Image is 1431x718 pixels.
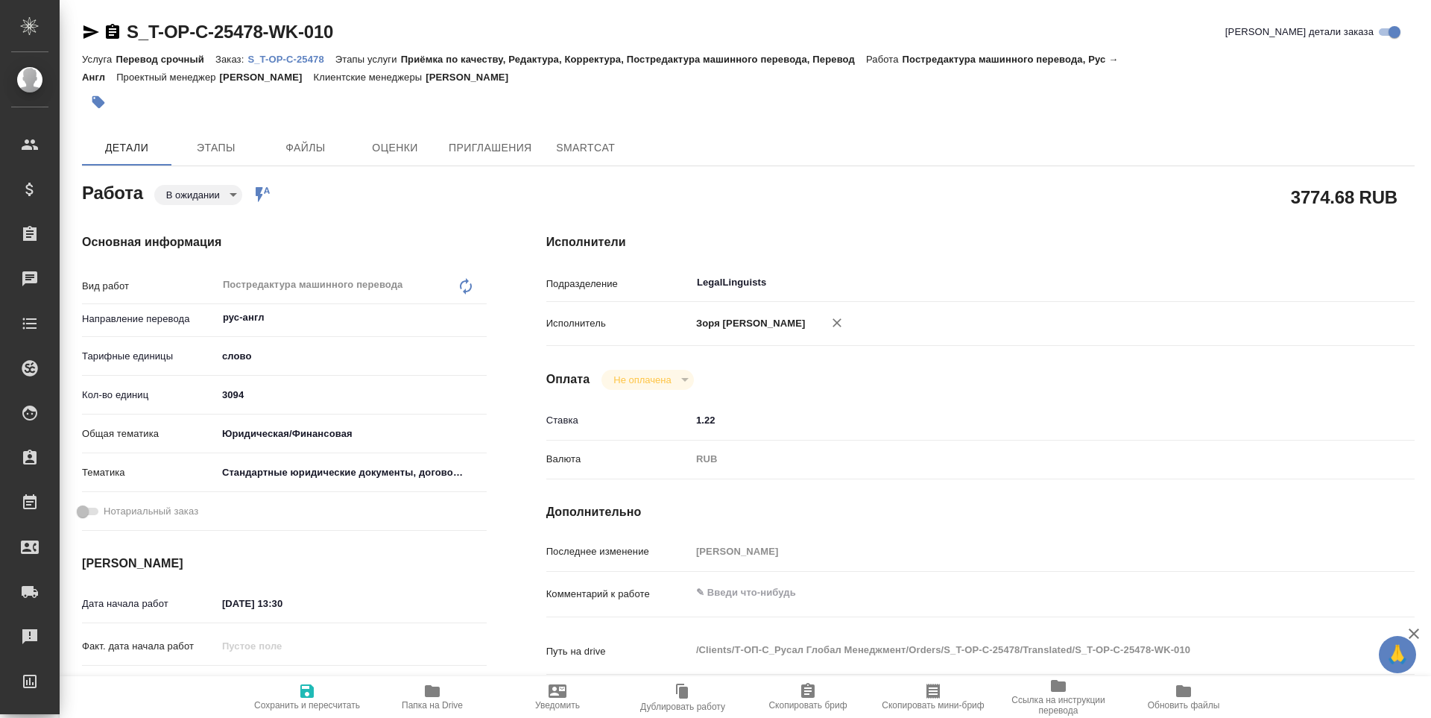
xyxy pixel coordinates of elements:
[104,23,121,41] button: Скопировать ссылку
[1334,281,1337,284] button: Open
[116,72,219,83] p: Проектный менеджер
[691,447,1342,472] div: RUB
[546,587,691,602] p: Комментарий к работе
[996,676,1121,718] button: Ссылка на инструкции перевода
[1225,25,1374,40] span: [PERSON_NAME] детали заказа
[1385,639,1410,670] span: 🙏
[691,409,1342,431] input: ✎ Введи что-нибудь
[217,421,487,447] div: Юридическая/Финансовая
[546,503,1415,521] h4: Дополнительно
[550,139,622,157] span: SmartCat
[691,316,806,331] p: Зоря [PERSON_NAME]
[314,72,426,83] p: Клиентские менеджеры
[82,312,217,327] p: Направление перевода
[217,593,347,614] input: ✎ Введи что-нибудь
[691,637,1342,663] textarea: /Clients/Т-ОП-С_Русал Глобал Менеджмент/Orders/S_T-OP-C-25478/Translated/S_T-OP-C-25478-WK-010
[217,635,347,657] input: Пустое поле
[82,23,100,41] button: Скопировать ссылку для ЯМессенджера
[601,370,693,390] div: В ожидании
[217,460,487,485] div: Стандартные юридические документы, договоры, уставы
[254,700,360,711] span: Сохранить и пересчитать
[82,54,116,65] p: Услуга
[215,54,247,65] p: Заказ:
[546,413,691,428] p: Ставка
[620,676,745,718] button: Дублировать работу
[401,54,866,65] p: Приёмка по качеству, Редактура, Корректура, Постредактура машинного перевода, Перевод
[335,54,401,65] p: Этапы услуги
[1005,695,1112,716] span: Ссылка на инструкции перевода
[691,541,1342,562] input: Пустое поле
[546,644,691,659] p: Путь на drive
[866,54,903,65] p: Работа
[535,700,580,711] span: Уведомить
[244,676,370,718] button: Сохранить и пересчитать
[82,86,115,119] button: Добавить тэг
[116,54,215,65] p: Перевод срочный
[127,22,333,42] a: S_T-OP-C-25478-WK-010
[745,676,871,718] button: Скопировать бриф
[82,349,217,364] p: Тарифные единицы
[217,384,487,406] input: ✎ Введи что-нибудь
[82,426,217,441] p: Общая тематика
[478,316,481,319] button: Open
[180,139,252,157] span: Этапы
[217,344,487,369] div: слово
[82,596,217,611] p: Дата начала работ
[270,139,341,157] span: Файлы
[162,189,224,201] button: В ожидании
[768,700,847,711] span: Скопировать бриф
[220,72,314,83] p: [PERSON_NAME]
[1379,636,1416,673] button: 🙏
[882,700,984,711] span: Скопировать мини-бриф
[449,139,532,157] span: Приглашения
[546,233,1415,251] h4: Исполнители
[821,306,853,339] button: Удалить исполнителя
[217,674,347,696] input: ✎ Введи что-нибудь
[82,178,143,205] h2: Работа
[426,72,519,83] p: [PERSON_NAME]
[546,316,691,331] p: Исполнитель
[1291,184,1397,210] h2: 3774.68 RUB
[1148,700,1220,711] span: Обновить файлы
[546,452,691,467] p: Валюта
[609,374,675,386] button: Не оплачена
[871,676,996,718] button: Скопировать мини-бриф
[82,465,217,480] p: Тематика
[546,277,691,292] p: Подразделение
[91,139,162,157] span: Детали
[640,702,725,712] span: Дублировать работу
[359,139,431,157] span: Оценки
[546,544,691,559] p: Последнее изменение
[82,233,487,251] h4: Основная информация
[402,700,463,711] span: Папка на Drive
[82,555,487,573] h4: [PERSON_NAME]
[370,676,495,718] button: Папка на Drive
[1121,676,1246,718] button: Обновить файлы
[247,54,335,65] p: S_T-OP-C-25478
[495,676,620,718] button: Уведомить
[104,504,198,519] span: Нотариальный заказ
[154,185,242,205] div: В ожидании
[546,371,590,388] h4: Оплата
[82,639,217,654] p: Факт. дата начала работ
[82,388,217,403] p: Кол-во единиц
[247,52,335,65] a: S_T-OP-C-25478
[82,279,217,294] p: Вид работ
